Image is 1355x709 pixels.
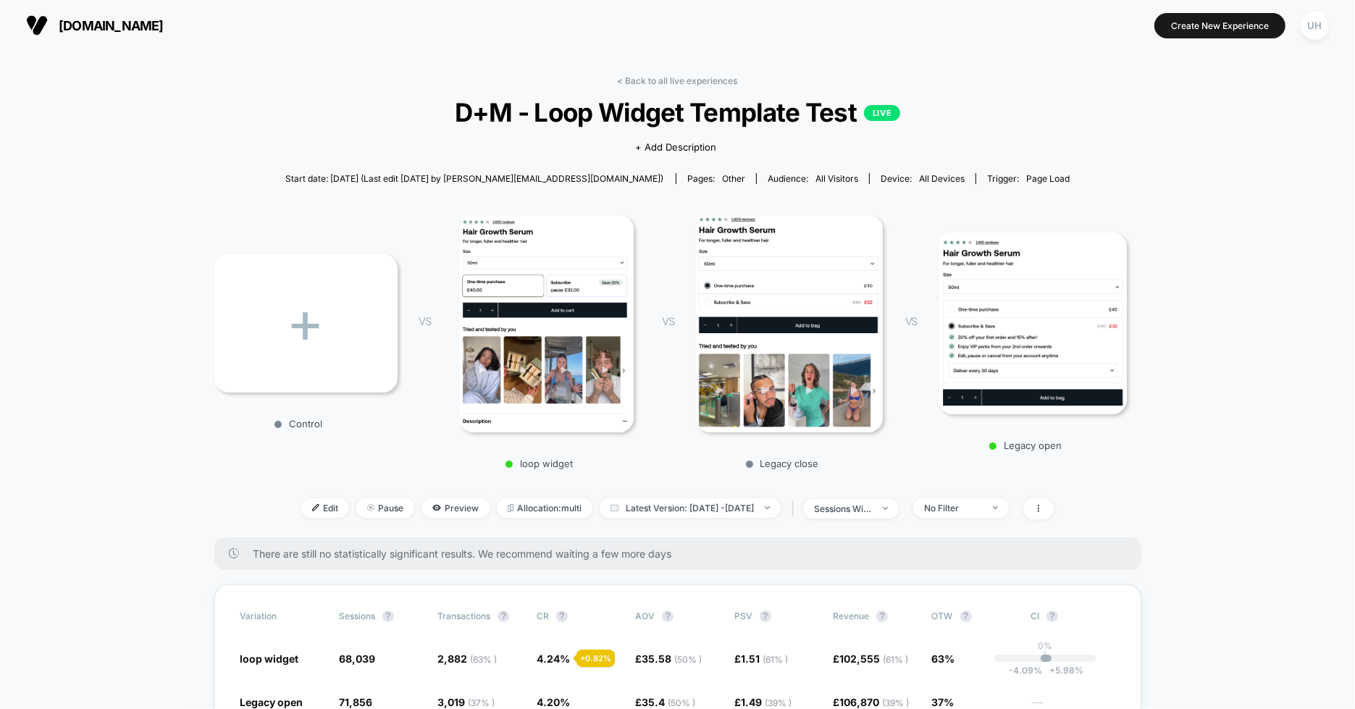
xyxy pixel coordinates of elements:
[642,696,695,708] span: 35.4
[445,458,634,469] p: loop widget
[437,653,497,665] span: 2,882
[815,173,858,184] span: All Visitors
[635,653,702,665] span: £
[1038,640,1052,651] p: 0%
[833,653,908,665] span: £
[924,503,982,513] div: No Filter
[207,418,390,429] p: Control
[382,611,394,622] button: ?
[839,653,908,665] span: 102,555
[611,504,618,511] img: calendar
[722,173,745,184] span: other
[497,498,592,518] span: Allocation: multi
[869,173,976,184] span: Device:
[905,315,917,327] span: VS
[814,503,872,514] div: sessions with impression
[662,315,674,327] span: VS
[261,97,1095,127] span: D+M - Loop Widget Template Test
[356,498,414,518] span: Pause
[22,14,168,37] button: [DOMAIN_NAME]
[768,173,858,184] div: Audience:
[437,696,495,708] span: 3,019
[939,232,1127,415] img: Legacy open main
[668,697,695,708] span: ( 50 % )
[498,611,509,622] button: ?
[1046,611,1058,622] button: ?
[931,440,1120,451] p: Legacy open
[635,611,655,621] span: AOV
[788,498,803,519] span: |
[1301,12,1329,40] div: UH
[883,507,888,510] img: end
[537,696,570,708] span: 4.20 %
[1026,173,1070,184] span: Page Load
[556,611,568,622] button: ?
[339,611,375,621] span: Sessions
[833,611,869,621] span: Revenue
[734,653,788,665] span: £
[339,653,375,665] span: 68,039
[688,458,876,469] p: Legacy close
[734,611,752,621] span: PSV
[833,696,909,708] span: £
[760,611,771,622] button: ?
[763,654,788,665] span: ( 61 % )
[882,697,909,708] span: ( 39 % )
[459,215,634,432] img: loop widget main
[600,498,781,518] span: Latest Version: [DATE] - [DATE]
[674,654,702,665] span: ( 50 % )
[367,504,374,511] img: end
[635,140,716,155] span: + Add Description
[26,14,48,36] img: Visually logo
[741,653,788,665] span: 1.51
[576,650,615,667] div: + 0.82 %
[240,696,303,708] span: Legacy open
[1044,651,1046,662] p: |
[437,611,490,621] span: Transactions
[253,548,1112,560] span: There are still no statistically significant results. We recommend waiting a few more days
[987,173,1070,184] div: Trigger:
[240,611,320,622] span: Variation
[883,654,908,665] span: ( 61 % )
[662,611,674,622] button: ?
[960,611,972,622] button: ?
[839,696,909,708] span: 106,870
[285,173,663,184] span: Start date: [DATE] (Last edit [DATE] by [PERSON_NAME][EMAIL_ADDRESS][DOMAIN_NAME])
[1009,665,1042,676] span: -4.09 %
[214,254,398,393] div: +
[419,315,431,327] span: VS
[765,506,770,509] img: end
[734,696,792,708] span: £
[1296,11,1333,41] button: UH
[932,696,955,708] span: 37%
[618,75,738,86] a: < Back to all live experiences
[1049,665,1055,676] span: +
[468,697,495,708] span: ( 37 % )
[919,173,965,184] span: all devices
[1031,698,1115,709] span: ---
[635,696,695,708] span: £
[537,611,549,621] span: CR
[993,506,998,509] img: end
[421,498,490,518] span: Preview
[765,697,792,708] span: ( 39 % )
[864,105,900,121] p: LIVE
[932,611,1012,622] span: OTW
[240,653,299,665] span: loop widget
[1031,611,1110,622] span: CI
[642,653,702,665] span: 35.58
[696,215,883,432] img: Legacy close main
[59,18,164,33] span: [DOMAIN_NAME]
[687,173,745,184] div: Pages:
[741,696,792,708] span: 1.49
[537,653,570,665] span: 4.24 %
[1042,665,1083,676] span: 5.98 %
[932,653,955,665] span: 63%
[301,498,349,518] span: Edit
[1154,13,1285,38] button: Create New Experience
[470,654,497,665] span: ( 63 % )
[312,504,319,511] img: edit
[339,696,372,708] span: 71,856
[876,611,888,622] button: ?
[508,504,513,512] img: rebalance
